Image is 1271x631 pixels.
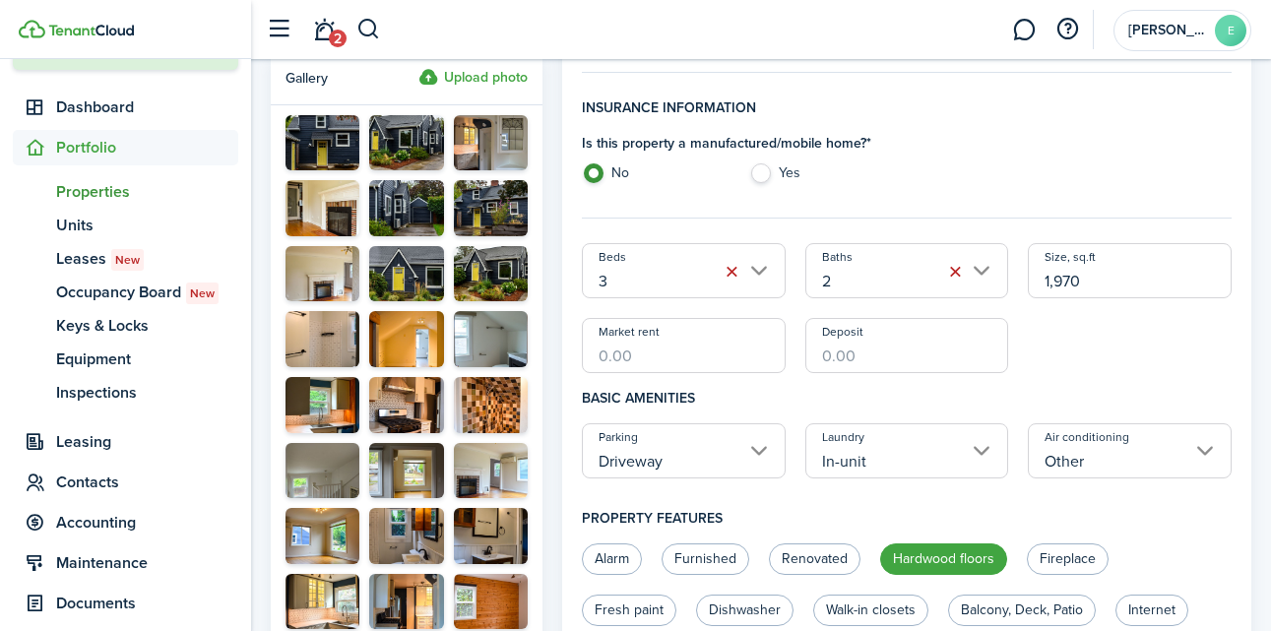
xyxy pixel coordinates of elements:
[454,311,528,367] img: DSC_0418.JPG
[454,115,528,171] img: DSC_0443.JPG
[115,251,140,269] span: New
[948,595,1096,626] label: Balcony, Deck, Patio
[696,595,794,626] label: Dishwasher
[13,242,238,276] a: LeasesNew
[13,209,238,242] a: Units
[1050,13,1084,46] button: Open resource center
[1028,243,1232,298] input: 0.00
[56,430,238,454] span: Leasing
[56,511,238,535] span: Accounting
[1027,543,1109,575] label: Fireplace
[749,163,897,193] label: Yes
[454,180,528,236] img: DSC_0362 (1).JPG
[286,246,359,302] img: DSC_0369.JPG
[286,180,359,236] img: DSC_0429.JPG
[190,284,215,302] span: New
[56,551,238,575] span: Maintenance
[1215,15,1246,46] avatar-text: E
[369,443,443,499] img: DSC_0425.JPG
[369,180,443,236] img: DSC_0359.JPG
[662,543,749,575] label: Furnished
[582,133,897,154] h4: Is this property a manufactured/mobile home? *
[329,30,347,47] span: 2
[286,311,359,367] img: DSC_0391.JPG
[13,309,238,343] a: Keys & Locks
[454,508,528,564] img: DSC_0393.JPG
[582,373,1232,423] h4: Basic amenities
[56,592,238,615] span: Documents
[369,115,443,171] img: DSC_0355.JPG
[1128,24,1207,37] span: Emily
[56,247,238,271] span: Leases
[286,377,359,433] img: DSC_0404.JPG
[719,258,746,285] button: Clear
[941,258,969,285] button: Clear
[1005,5,1043,55] a: Messaging
[286,574,359,630] img: DSC_0405.JPG
[56,95,238,119] span: Dashboard
[805,423,1009,478] input: Laundry
[369,246,443,302] img: DSC_0347.JPG
[56,471,238,494] span: Contacts
[56,314,238,338] span: Keys & Locks
[19,20,45,38] img: TenantCloud
[582,423,786,478] input: Parking
[454,246,528,302] img: DSC_0350.JPG
[356,13,381,46] button: Search
[369,377,443,433] img: DSC_0409.JPG
[286,443,359,499] img: DSC_0423.JPG
[56,381,238,405] span: Inspections
[13,276,238,309] a: Occupancy BoardNew
[56,281,238,304] span: Occupancy Board
[582,493,1232,543] h4: Property features
[813,595,928,626] label: Walk-in closets
[260,11,297,48] button: Open sidebar
[56,136,238,159] span: Portfolio
[582,318,786,373] input: 0.00
[56,347,238,371] span: Equipment
[56,180,238,204] span: Properties
[769,543,860,575] label: Renovated
[48,25,134,36] img: TenantCloud
[286,508,359,564] img: DSC_0375 (1).JPG
[369,311,443,367] img: DSC_0416.JPG
[582,163,730,193] label: No
[13,343,238,376] a: Equipment
[305,5,343,55] a: Notifications
[56,214,238,237] span: Units
[582,97,1232,133] h4: Insurance information
[1115,595,1188,626] label: Internet
[286,68,328,89] span: Gallery
[582,543,642,575] label: Alarm
[582,595,676,626] label: Fresh paint
[286,115,359,171] img: DSC_0360.JPG
[13,175,238,209] a: Properties
[369,574,443,630] img: DSC_0411.JPG
[880,543,1007,575] label: Hardwood floors
[1028,423,1232,478] input: Air conditioning
[454,443,528,499] img: DSC_0372.JPG
[13,376,238,410] a: Inspections
[805,318,1009,373] input: 0.00
[454,377,528,433] img: DSC_0413.JPG
[454,574,528,630] img: DSC_0431.JPG
[369,508,443,564] img: DSC_0390.JPG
